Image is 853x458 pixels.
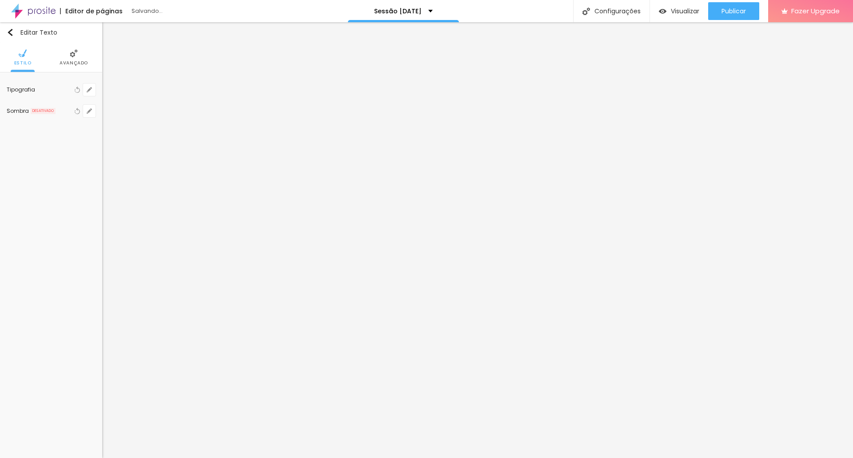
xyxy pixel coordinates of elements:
[132,8,234,14] div: Salvando...
[721,8,746,15] span: Publicar
[70,49,78,57] img: Icone
[31,108,56,114] span: DESATIVADO
[14,61,32,65] span: Estilo
[791,7,840,15] span: Fazer Upgrade
[60,8,123,14] div: Editor de páginas
[650,2,708,20] button: Visualizar
[60,61,88,65] span: Avançado
[374,8,422,14] p: Sessão [DATE]
[19,49,27,57] img: Icone
[708,2,759,20] button: Publicar
[7,29,14,36] img: Icone
[659,8,666,15] img: view-1.svg
[7,29,57,36] div: Editar Texto
[582,8,590,15] img: Icone
[7,108,29,114] div: Sombra
[7,87,72,92] div: Tipografia
[671,8,699,15] span: Visualizar
[102,22,853,458] iframe: Editor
